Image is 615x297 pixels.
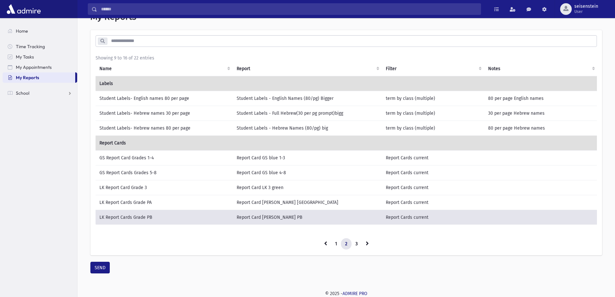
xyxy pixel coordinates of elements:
td: Report Card [PERSON_NAME] PB [233,210,382,225]
span: My Reports [16,75,39,80]
button: SEND [90,262,110,273]
td: Report Card LK 3 green [233,180,382,195]
a: ADMIRE PRO [343,291,367,296]
td: Report Cards current [382,165,484,180]
td: Student Labels- English names 80 per page [96,91,233,106]
td: Report Cards current [382,180,484,195]
div: Showing 9 to 16 of 22 entries [96,55,597,61]
input: Search [97,3,481,15]
td: LK Report Card Grade 3 [96,180,233,195]
a: 3 [351,238,362,250]
td: GS Report Cards Grades 5-8 [96,165,233,180]
span: My Tasks [16,54,34,60]
th: Name: activate to sort column ascending [96,61,233,76]
th: Filter : activate to sort column ascending [382,61,484,76]
td: Report Cards current [382,195,484,210]
th: Report: activate to sort column ascending [233,61,382,76]
span: Time Tracking [16,44,45,49]
td: Report Cards current [382,150,484,165]
td: Report Cards [96,135,598,150]
span: My Appointments [16,64,52,70]
span: Home [16,28,28,34]
img: AdmirePro [5,3,42,16]
a: 2 [341,238,352,250]
td: term by class (multiple) [382,106,484,121]
td: 80 per page Hebrew names [484,121,598,135]
td: Report Card GS blue 1-3 [233,150,382,165]
a: Home [3,26,77,36]
td: LK Report Cards Grade PA [96,195,233,210]
td: Labels [96,76,598,91]
td: GS Report Card Grades 1-4 [96,150,233,165]
td: Report Card [PERSON_NAME] [GEOGRAPHIC_DATA] [233,195,382,210]
td: Student Labels- Hebrew names 30 per page [96,106,233,121]
th: Notes : activate to sort column ascending [484,61,598,76]
td: Student Labels - Full Hebrew(30 per pg prompt)bigg [233,106,382,121]
a: Time Tracking [3,41,77,52]
a: My Appointments [3,62,77,72]
td: Report Cards current [382,210,484,225]
td: Student Labels - Hebrew Names (80/pg) big [233,121,382,135]
td: Student Labels- Hebrew names 80 per page [96,121,233,135]
td: 30 per page Hebrew names [484,106,598,121]
td: Student Labels - English Names (80/pg) Bigger [233,91,382,106]
a: My Tasks [3,52,77,62]
span: seisenstein [574,4,598,9]
a: 1 [331,238,341,250]
td: 80 per page English names [484,91,598,106]
td: term by class (multiple) [382,91,484,106]
td: Report Card GS blue 4-8 [233,165,382,180]
a: My Reports [3,72,75,83]
span: School [16,90,29,96]
div: © 2025 - [88,290,605,297]
a: School [3,88,77,98]
td: LK Report Cards Grade PB [96,210,233,225]
span: User [574,9,598,14]
td: term by class (multiple) [382,121,484,135]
